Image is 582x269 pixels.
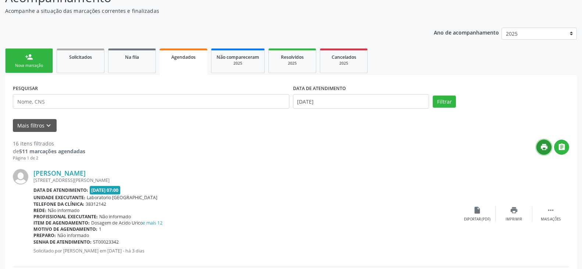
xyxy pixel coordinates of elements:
span: ST00023342 [93,239,119,245]
label: PESQUISAR [13,83,38,94]
span: Laboratorio [GEOGRAPHIC_DATA] [87,194,157,201]
i: insert_drive_file [473,206,481,214]
b: Item de agendamento: [33,220,90,226]
span: Dosagem de Acido Urico [91,220,163,226]
i:  [547,206,555,214]
p: Solicitado por [PERSON_NAME] em [DATE] - há 3 dias [33,248,459,254]
div: 2025 [274,61,311,66]
span: 38312142 [86,201,106,207]
b: Rede: [33,207,46,214]
span: Não informado [48,207,79,214]
strong: 511 marcações agendadas [19,148,85,155]
span: Não informado [99,214,131,220]
span: Não compareceram [217,54,259,60]
button: Filtrar [433,96,456,108]
div: de [13,147,85,155]
b: Telefone da clínica: [33,201,84,207]
span: Resolvidos [281,54,304,60]
span: 1 [99,226,101,232]
div: Mais ações [541,217,561,222]
span: Solicitados [69,54,92,60]
div: 2025 [217,61,259,66]
b: Unidade executante: [33,194,85,201]
span: Na fila [125,54,139,60]
b: Preparo: [33,232,56,238]
a: e mais 12 [143,220,163,226]
p: Acompanhe a situação das marcações correntes e finalizadas [5,7,406,15]
span: Cancelados [332,54,356,60]
button: print [536,140,551,155]
div: person_add [25,53,33,61]
b: Profissional executante: [33,214,98,220]
span: Não informado [57,232,89,238]
input: Nome, CNS [13,94,289,109]
p: Ano de acompanhamento [434,28,499,37]
button: Mais filtroskeyboard_arrow_down [13,119,57,132]
div: Nova marcação [11,63,47,68]
b: Senha de atendimento: [33,239,92,245]
button:  [554,140,569,155]
label: DATA DE ATENDIMENTO [293,83,346,94]
span: Agendados [171,54,196,60]
div: Imprimir [506,217,522,222]
div: [STREET_ADDRESS][PERSON_NAME] [33,177,459,183]
i: keyboard_arrow_down [44,122,53,130]
div: Página 1 de 2 [13,155,85,161]
i: print [540,143,548,151]
div: Exportar (PDF) [464,217,490,222]
a: [PERSON_NAME] [33,169,86,177]
i:  [558,143,566,151]
img: img [13,169,28,184]
div: 16 itens filtrados [13,140,85,147]
div: 2025 [325,61,362,66]
input: Selecione um intervalo [293,94,429,109]
b: Data de atendimento: [33,187,88,193]
i: print [510,206,518,214]
span: [DATE] 07:00 [90,186,121,194]
b: Motivo de agendamento: [33,226,97,232]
